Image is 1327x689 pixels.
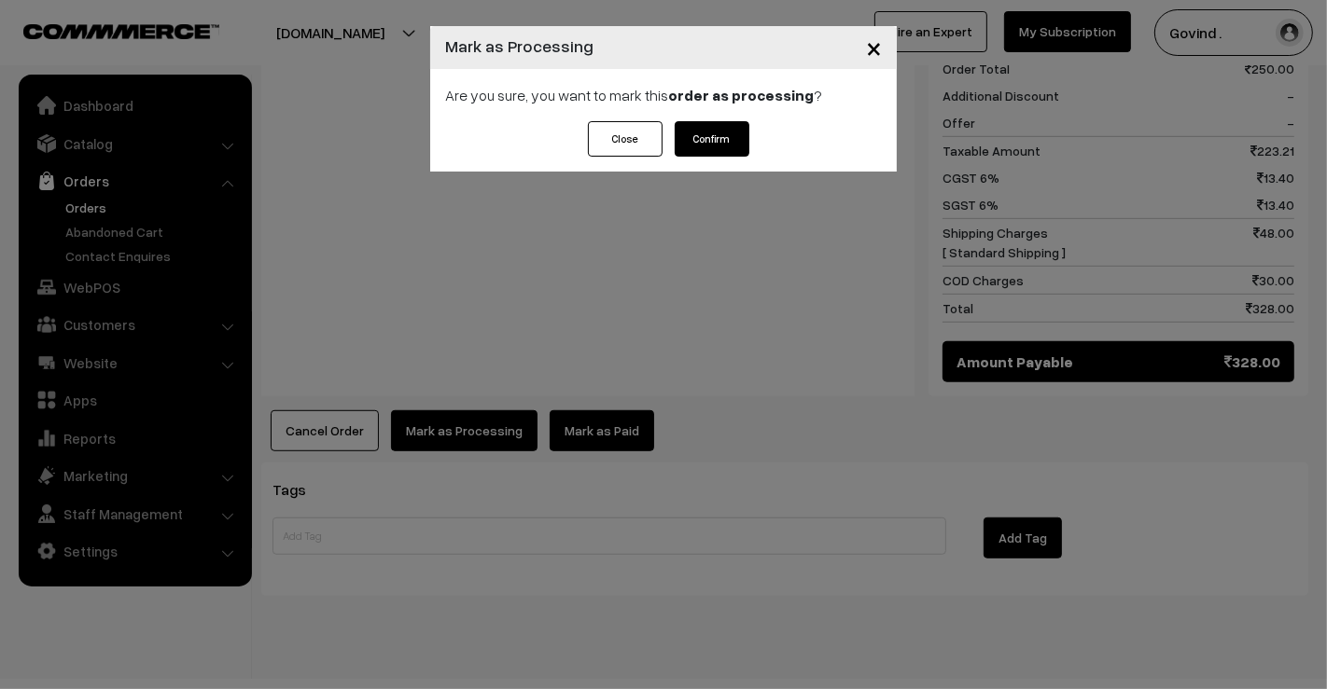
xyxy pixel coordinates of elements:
[675,121,749,157] button: Confirm
[668,86,814,104] strong: order as processing
[588,121,663,157] button: Close
[430,69,897,121] div: Are you sure, you want to mark this ?
[445,34,594,59] h4: Mark as Processing
[866,30,882,64] span: ×
[851,19,897,76] button: Close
